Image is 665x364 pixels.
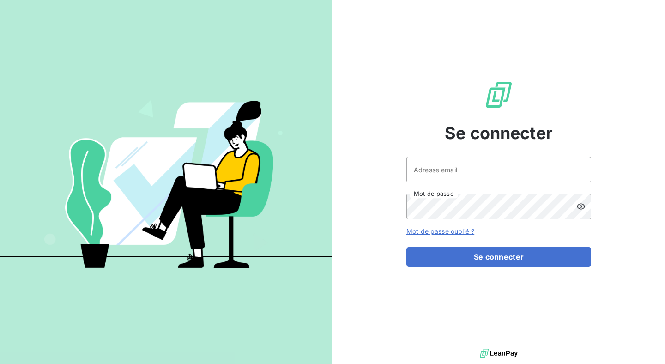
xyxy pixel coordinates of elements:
[406,227,474,235] a: Mot de passe oublié ?
[406,247,591,267] button: Se connecter
[406,157,591,182] input: placeholder
[480,346,518,360] img: logo
[484,80,514,109] img: Logo LeanPay
[445,121,553,146] span: Se connecter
